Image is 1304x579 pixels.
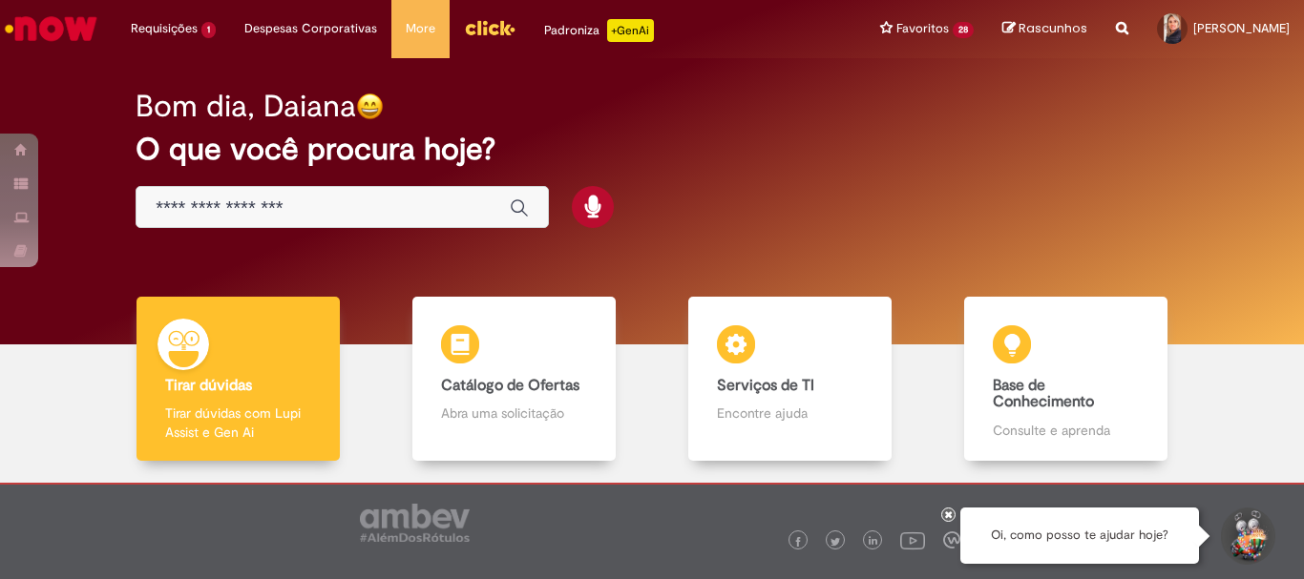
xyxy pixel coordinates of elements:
[356,93,384,120] img: happy-face.png
[131,19,198,38] span: Requisições
[441,403,586,423] p: Abra uma solicitação
[136,133,1168,166] h2: O que você procura hoje?
[360,504,470,542] img: logo_footer_ambev_rotulo_gray.png
[900,527,925,552] img: logo_footer_youtube.png
[201,22,216,38] span: 1
[953,22,974,38] span: 28
[928,297,1204,462] a: Base de Conhecimento Consulte e aprenda
[1218,507,1275,565] button: Iniciar Conversa de Suporte
[960,507,1199,564] div: Oi, como posso te ajudar hoje?
[136,90,356,123] h2: Bom dia, Daiana
[441,376,579,395] b: Catálogo de Ofertas
[544,19,654,42] div: Padroniza
[869,536,878,548] img: logo_footer_linkedin.png
[652,297,928,462] a: Serviços de TI Encontre ajuda
[406,19,435,38] span: More
[717,403,862,423] p: Encontre ajuda
[993,376,1094,412] b: Base de Conhecimento
[717,376,814,395] b: Serviços de TI
[793,537,803,547] img: logo_footer_facebook.png
[896,19,949,38] span: Favoritos
[607,19,654,42] p: +GenAi
[2,10,100,48] img: ServiceNow
[244,19,377,38] span: Despesas Corporativas
[993,421,1138,440] p: Consulte e aprenda
[464,13,515,42] img: click_logo_yellow_360x200.png
[943,531,960,548] img: logo_footer_workplace.png
[100,297,376,462] a: Tirar dúvidas Tirar dúvidas com Lupi Assist e Gen Ai
[165,376,252,395] b: Tirar dúvidas
[1019,19,1087,37] span: Rascunhos
[1193,20,1290,36] span: [PERSON_NAME]
[831,537,840,547] img: logo_footer_twitter.png
[1002,20,1087,38] a: Rascunhos
[376,297,652,462] a: Catálogo de Ofertas Abra uma solicitação
[165,403,310,442] p: Tirar dúvidas com Lupi Assist e Gen Ai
